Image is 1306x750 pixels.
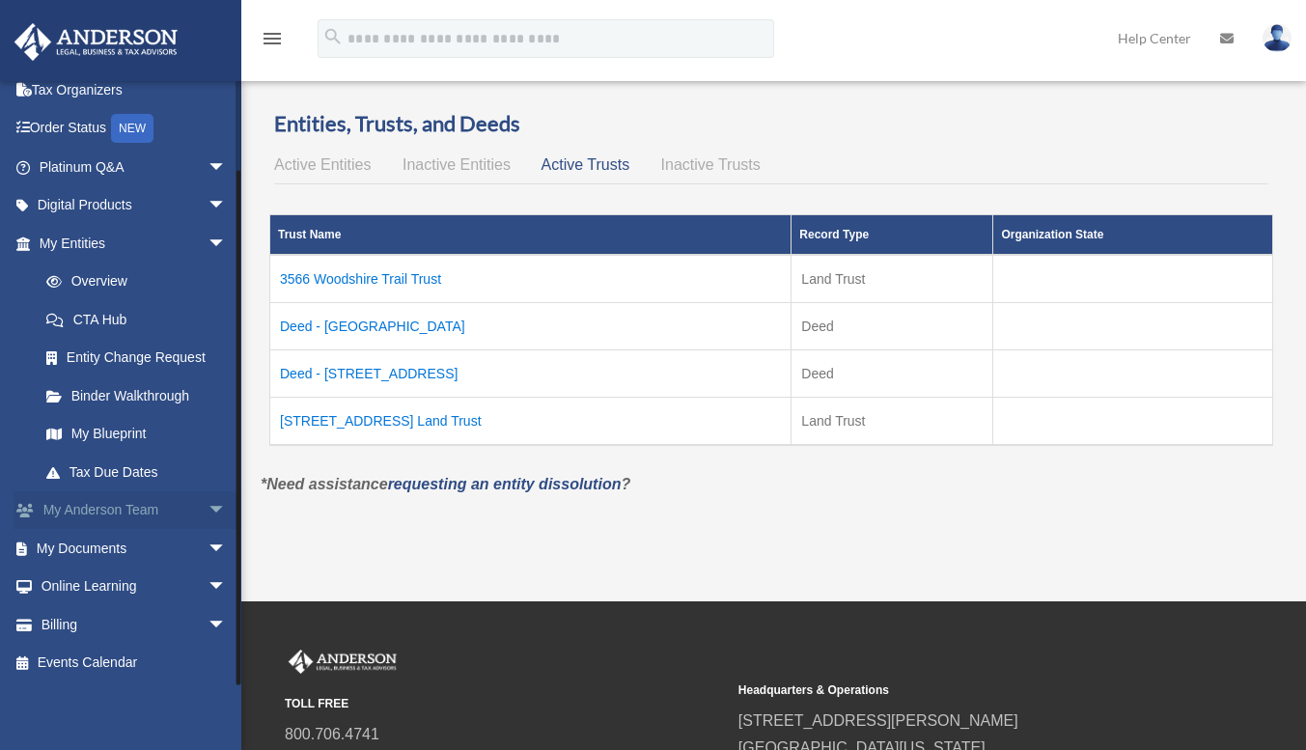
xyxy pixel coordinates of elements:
a: Tax Organizers [14,70,256,109]
td: 3566 Woodshire Trail Trust [270,255,792,303]
td: Deed - [GEOGRAPHIC_DATA] [270,303,792,350]
a: Binder Walkthrough [27,376,246,415]
img: Anderson Advisors Platinum Portal [285,650,401,675]
th: Organization State [993,215,1273,256]
a: Billingarrow_drop_down [14,605,256,644]
td: Deed - [STREET_ADDRESS] [270,350,792,398]
img: Anderson Advisors Platinum Portal [9,23,183,61]
em: *Need assistance ? [261,476,630,492]
td: [STREET_ADDRESS] Land Trust [270,398,792,446]
div: NEW [111,114,153,143]
a: Order StatusNEW [14,109,256,149]
td: Deed [792,303,993,350]
span: Inactive Entities [403,156,511,173]
a: My Anderson Teamarrow_drop_down [14,491,256,530]
a: Tax Due Dates [27,453,246,491]
th: Record Type [792,215,993,256]
span: Active Trusts [542,156,630,173]
a: My Entitiesarrow_drop_down [14,224,246,263]
span: arrow_drop_down [208,224,246,264]
td: Land Trust [792,398,993,446]
small: TOLL FREE [285,694,725,714]
a: Online Learningarrow_drop_down [14,568,256,606]
td: Deed [792,350,993,398]
span: arrow_drop_down [208,148,246,187]
span: arrow_drop_down [208,491,246,531]
a: CTA Hub [27,300,246,339]
a: menu [261,34,284,50]
a: [STREET_ADDRESS][PERSON_NAME] [738,712,1018,729]
a: requesting an entity dissolution [388,476,622,492]
span: arrow_drop_down [208,568,246,607]
i: menu [261,27,284,50]
span: arrow_drop_down [208,186,246,226]
i: search [322,26,344,47]
span: arrow_drop_down [208,605,246,645]
a: Overview [27,263,236,301]
span: arrow_drop_down [208,529,246,569]
h3: Entities, Trusts, and Deeds [274,109,1268,139]
a: Events Calendar [14,644,256,682]
a: 800.706.4741 [285,726,379,742]
th: Trust Name [270,215,792,256]
a: Platinum Q&Aarrow_drop_down [14,148,256,186]
img: User Pic [1263,24,1292,52]
td: Land Trust [792,255,993,303]
small: Headquarters & Operations [738,681,1179,701]
a: Entity Change Request [27,339,246,377]
a: My Blueprint [27,415,246,454]
span: Inactive Trusts [661,156,761,173]
span: Active Entities [274,156,371,173]
a: My Documentsarrow_drop_down [14,529,256,568]
a: Digital Productsarrow_drop_down [14,186,256,225]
